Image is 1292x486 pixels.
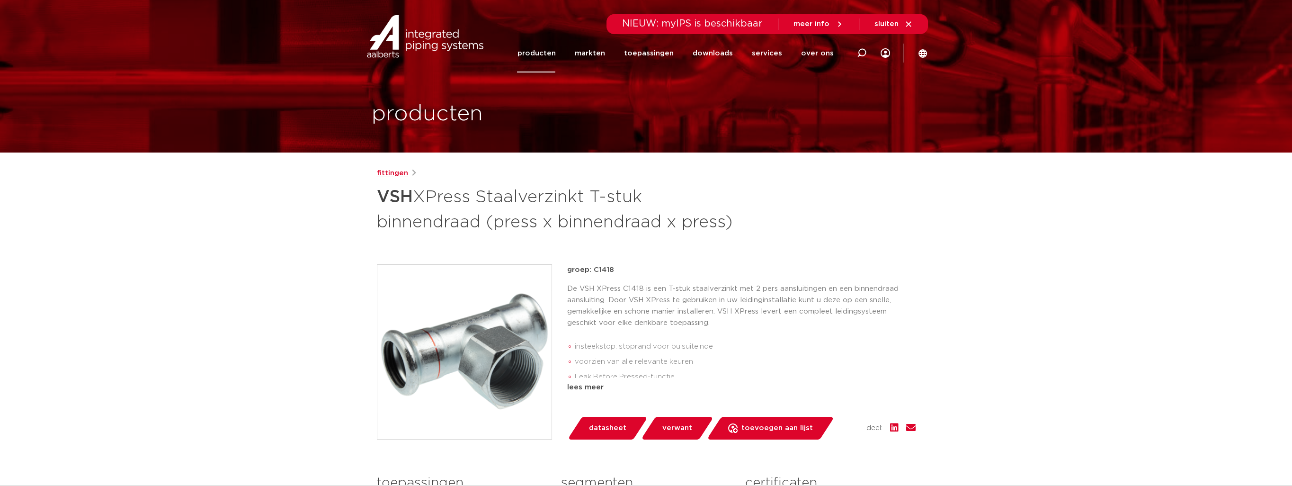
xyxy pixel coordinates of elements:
[575,339,916,354] li: insteekstop: stoprand voor buisuiteinde
[567,283,916,329] p: De VSH XPress C1418 is een T-stuk staalverzinkt met 2 pers aansluitingen en een binnendraad aansl...
[881,34,890,72] div: my IPS
[567,264,916,276] p: groep: C1418
[874,20,899,27] span: sluiten
[624,34,673,72] a: toepassingen
[751,34,782,72] a: services
[575,369,916,385] li: Leak Before Pressed-functie
[574,34,605,72] a: markten
[372,99,483,129] h1: producten
[641,417,713,440] a: verwant
[866,423,882,434] span: deel:
[517,34,555,72] a: producten
[377,168,408,179] a: fittingen
[874,20,913,28] a: sluiten
[741,421,813,436] span: toevoegen aan lijst
[567,382,916,393] div: lees meer
[575,354,916,369] li: voorzien van alle relevante keuren
[793,20,844,28] a: meer info
[662,421,692,436] span: verwant
[377,265,552,439] img: Product Image for VSH XPress Staalverzinkt T-stuk binnendraad (press x binnendraad x press)
[567,417,648,440] a: datasheet
[692,34,732,72] a: downloads
[377,189,413,206] strong: VSH
[793,20,829,27] span: meer info
[622,19,763,28] span: NIEUW: myIPS is beschikbaar
[517,34,833,72] nav: Menu
[801,34,833,72] a: over ons
[377,183,732,234] h1: XPress Staalverzinkt T-stuk binnendraad (press x binnendraad x press)
[589,421,626,436] span: datasheet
